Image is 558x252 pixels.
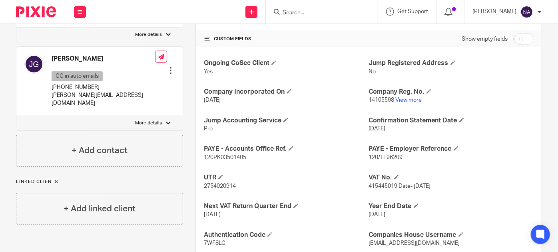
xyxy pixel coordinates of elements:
span: Get Support [397,9,428,14]
span: 120PK03501405 [204,155,246,160]
h4: VAT No. [369,173,534,182]
p: [PERSON_NAME] [472,8,516,16]
span: [DATE] [204,97,221,103]
span: [DATE] [204,212,221,217]
h4: Ongoing CoSec Client [204,59,369,67]
p: [PERSON_NAME][EMAIL_ADDRESS][DOMAIN_NAME] [52,91,155,108]
h4: Company Incorporated On [204,88,369,96]
span: 2754020914 [204,183,236,189]
img: Pixie [16,6,56,17]
h4: Authentication Code [204,231,369,239]
p: More details [135,31,162,38]
span: 14105598 [369,97,395,103]
h4: Companies House Username [369,231,534,239]
span: 415445019 Date- [DATE] [369,183,431,189]
h4: Next VAT Return Quarter End [204,202,369,211]
p: [PHONE_NUMBER] [52,83,155,91]
span: [DATE] [369,126,386,132]
label: Show empty fields [462,35,508,43]
p: More details [135,120,162,126]
span: Pro [204,126,213,132]
p: Linked clients [16,179,183,185]
h4: CUSTOM FIELDS [204,36,369,42]
span: [EMAIL_ADDRESS][DOMAIN_NAME] [369,240,460,246]
h4: Confirmation Statement Date [369,116,534,125]
span: [DATE] [369,212,386,217]
h4: PAYE - Employer Reference [369,145,534,153]
h4: Jump Registered Address [369,59,534,67]
span: 120/TE96209 [369,155,403,160]
h4: + Add contact [72,144,128,157]
span: Yes [204,69,213,75]
span: No [369,69,376,75]
span: 7WF8LC [204,240,225,246]
h4: PAYE - Accounts Office Ref. [204,145,369,153]
h4: + Add linked client [64,203,136,215]
img: svg%3E [520,6,533,18]
h4: UTR [204,173,369,182]
h4: [PERSON_NAME] [52,55,155,63]
p: CC in auto emails [52,71,103,81]
h4: Company Reg. No. [369,88,534,96]
h4: Year End Date [369,202,534,211]
a: View more [396,97,422,103]
h4: Jump Accounting Service [204,116,369,125]
img: svg%3E [24,55,44,74]
input: Search [282,10,354,17]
